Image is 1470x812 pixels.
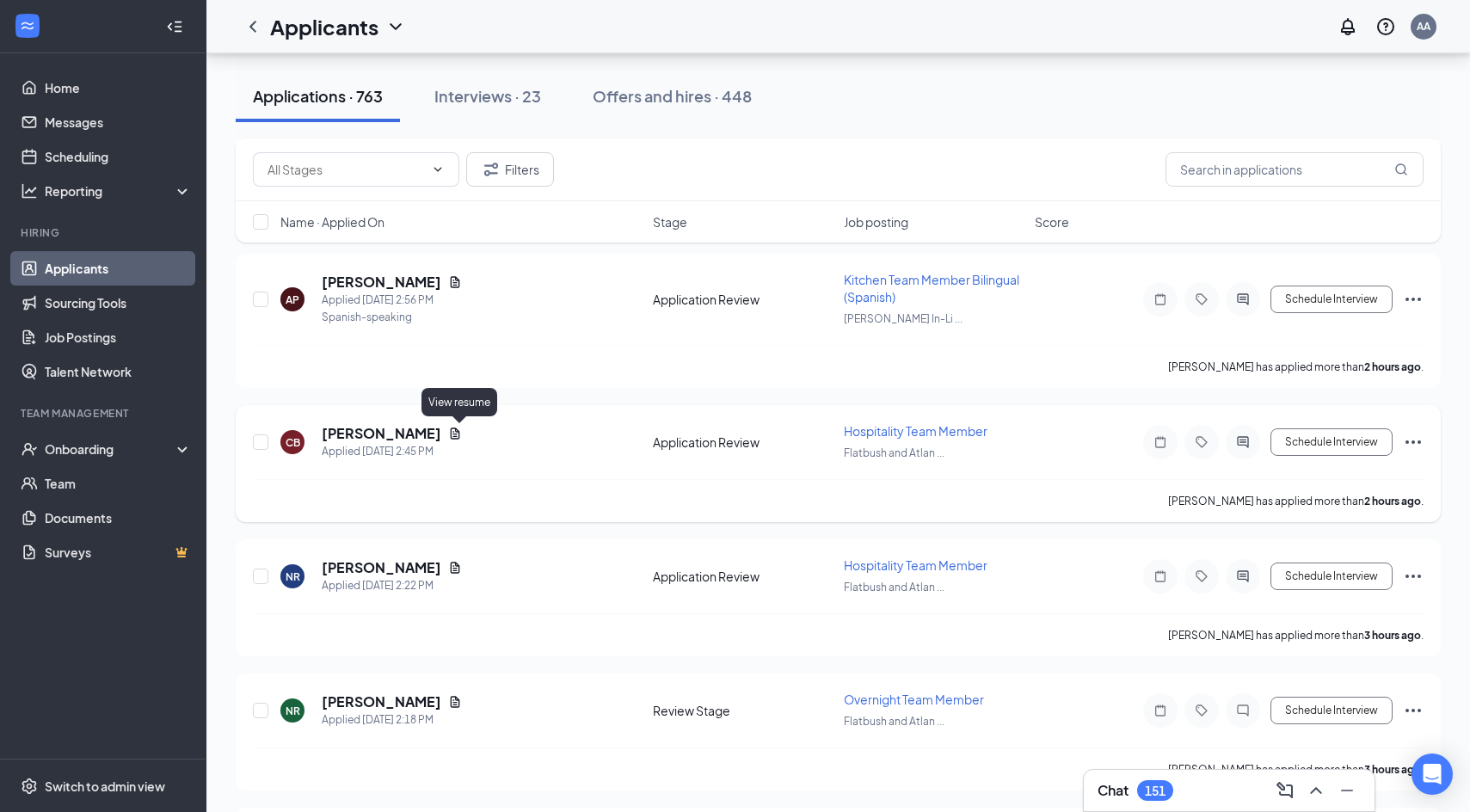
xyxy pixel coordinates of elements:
[1364,763,1421,776] b: 3 hours ago
[1145,784,1166,798] div: 151
[466,152,554,187] button: Filter Filters
[268,160,424,179] input: All Stages
[385,16,406,37] svg: ChevronDown
[448,427,462,440] svg: Document
[481,159,501,180] svg: Filter
[45,354,192,389] a: Talent Network
[1233,704,1253,717] svg: ChatInactive
[1166,152,1424,187] input: Search in applications
[45,466,192,501] a: Team
[286,704,300,718] div: NR
[1394,163,1408,176] svg: MagnifyingGlass
[844,312,963,325] span: [PERSON_NAME] In-Li ...
[1168,494,1424,508] p: [PERSON_NAME] has applied more than .
[45,182,193,200] div: Reporting
[1364,495,1421,507] b: 2 hours ago
[653,568,833,585] div: Application Review
[166,18,183,35] svg: Collapse
[1403,566,1424,587] svg: Ellipses
[21,440,38,458] svg: UserCheck
[45,501,192,535] a: Documents
[421,388,497,416] div: View resume
[653,434,833,451] div: Application Review
[653,213,687,231] span: Stage
[322,692,441,711] h5: [PERSON_NAME]
[448,561,462,575] svg: Document
[1191,292,1212,306] svg: Tag
[844,692,984,707] span: Overnight Team Member
[448,275,462,289] svg: Document
[243,16,263,37] svg: ChevronLeft
[844,557,987,573] span: Hospitality Team Member
[653,291,833,308] div: Application Review
[322,443,462,460] div: Applied [DATE] 2:45 PM
[45,535,192,569] a: SurveysCrown
[286,435,300,450] div: CB
[1191,569,1212,583] svg: Tag
[45,71,192,105] a: Home
[1168,360,1424,374] p: [PERSON_NAME] has applied more than .
[653,702,833,719] div: Review Stage
[45,440,177,458] div: Onboarding
[844,581,944,594] span: Flatbush and Atlan ...
[1412,754,1453,795] div: Open Intercom Messenger
[1306,780,1326,801] svg: ChevronUp
[1403,432,1424,452] svg: Ellipses
[270,12,378,41] h1: Applicants
[1403,289,1424,310] svg: Ellipses
[322,309,462,326] div: Spanish-speaking
[434,85,541,107] div: Interviews · 23
[322,558,441,577] h5: [PERSON_NAME]
[286,292,299,307] div: AP
[322,273,441,292] h5: [PERSON_NAME]
[1168,628,1424,643] p: [PERSON_NAME] has applied more than .
[1150,292,1171,306] svg: Note
[1150,704,1171,717] svg: Note
[322,577,462,594] div: Applied [DATE] 2:22 PM
[253,85,383,107] div: Applications · 763
[21,778,38,795] svg: Settings
[1417,19,1430,34] div: AA
[1035,213,1069,231] span: Score
[19,17,36,34] svg: WorkstreamLogo
[1233,569,1253,583] svg: ActiveChat
[844,213,908,231] span: Job posting
[21,406,188,421] div: Team Management
[1191,435,1212,449] svg: Tag
[1168,762,1424,777] p: [PERSON_NAME] has applied more than .
[286,569,300,584] div: NR
[322,292,462,309] div: Applied [DATE] 2:56 PM
[45,286,192,320] a: Sourcing Tools
[45,778,165,795] div: Switch to admin view
[1270,697,1393,724] button: Schedule Interview
[1364,360,1421,373] b: 2 hours ago
[1233,292,1253,306] svg: ActiveChat
[21,225,188,240] div: Hiring
[1375,16,1396,37] svg: QuestionInfo
[45,105,192,139] a: Messages
[844,715,944,728] span: Flatbush and Atlan ...
[322,424,441,443] h5: [PERSON_NAME]
[844,446,944,459] span: Flatbush and Atlan ...
[1364,629,1421,642] b: 3 hours ago
[593,85,752,107] div: Offers and hires · 448
[45,251,192,286] a: Applicants
[1270,286,1393,313] button: Schedule Interview
[45,320,192,354] a: Job Postings
[280,213,384,231] span: Name · Applied On
[1403,700,1424,721] svg: Ellipses
[21,182,38,200] svg: Analysis
[1275,780,1295,801] svg: ComposeMessage
[844,272,1019,304] span: Kitchen Team Member Bilingual (Spanish)
[1338,16,1358,37] svg: Notifications
[448,695,462,709] svg: Document
[1337,780,1357,801] svg: Minimize
[1302,777,1330,804] button: ChevronUp
[844,423,987,439] span: Hospitality Team Member
[322,711,462,729] div: Applied [DATE] 2:18 PM
[1098,781,1129,800] h3: Chat
[1271,777,1299,804] button: ComposeMessage
[1150,569,1171,583] svg: Note
[45,139,192,174] a: Scheduling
